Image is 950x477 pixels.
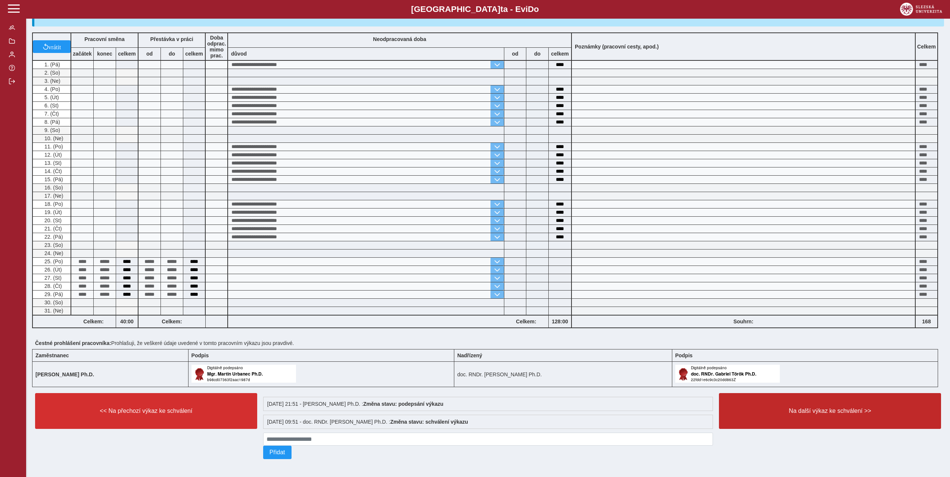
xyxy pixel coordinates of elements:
b: [GEOGRAPHIC_DATA] a - Evi [22,4,928,14]
b: 128:00 [549,318,571,324]
button: << Na přechozí výkaz ke schválení [35,393,257,429]
b: začátek [71,51,93,57]
span: << Na přechozí výkaz ke schválení [41,408,251,414]
b: [PERSON_NAME] Ph.D. [35,371,94,377]
span: 18. (Po) [43,201,63,207]
b: Čestné prohlášení pracovníka: [35,340,111,346]
span: 27. (St) [43,275,62,281]
span: 10. (Ne) [43,135,63,141]
span: 9. (So) [43,127,60,133]
span: 17. (Ne) [43,193,63,199]
b: Podpis [675,352,693,358]
b: celkem [549,51,571,57]
span: 14. (Čt) [43,168,62,174]
b: Zaměstnanec [35,352,69,358]
span: 31. (Ne) [43,308,63,314]
img: logo_web_su.png [900,3,942,16]
span: 25. (Po) [43,258,63,264]
span: t [500,4,503,14]
b: Přestávka v práci [150,36,193,42]
b: 40:00 [116,318,138,324]
span: 7. (Čt) [43,111,59,117]
span: 12. (Út) [43,152,62,158]
b: Změna stavu: schválení výkazu [390,419,468,425]
span: 16. (So) [43,185,63,191]
b: celkem [183,51,205,57]
div: Prohlašuji, že veškeré údaje uvedené v tomto pracovním výkazu jsou pravdivé. [32,337,944,349]
img: Digitálně podepsáno uživatelem [675,365,780,383]
span: 2. (So) [43,70,60,76]
img: Digitálně podepsáno uživatelem [191,365,296,383]
span: 19. (Út) [43,209,62,215]
b: Podpis [191,352,209,358]
b: Doba odprac. mimo prac. [207,35,226,59]
button: Na další výkaz ke schválení >> [719,393,941,429]
span: 3. (Ne) [43,78,60,84]
span: Přidat [270,449,285,456]
span: 26. (Út) [43,267,62,273]
b: Celkem: [138,318,205,324]
b: Nadřízený [457,352,482,358]
span: 15. (Pá) [43,176,63,182]
b: do [161,51,183,57]
b: důvod [231,51,247,57]
span: Na další výkaz ke schválení >> [725,408,935,414]
div: [DATE] 09:51 - doc. RNDr. [PERSON_NAME] Ph.D. : [263,415,713,429]
b: Neodpracovaná doba [373,36,426,42]
b: Celkem [917,44,936,50]
span: 28. (Čt) [43,283,62,289]
span: D [528,4,534,14]
button: vrátit [33,40,71,53]
span: 21. (Čt) [43,226,62,232]
b: Změna stavu: podepsání výkazu [363,401,443,407]
span: 13. (St) [43,160,62,166]
span: 6. (St) [43,103,59,109]
span: o [534,4,539,14]
td: doc. RNDr. [PERSON_NAME] Ph.D. [454,362,672,387]
span: 11. (Po) [43,144,63,150]
b: Souhrn: [733,318,754,324]
b: do [526,51,548,57]
button: Přidat [263,446,292,459]
div: [DATE] 21:51 - [PERSON_NAME] Ph.D. : [263,397,713,411]
b: 168 [916,318,937,324]
span: 20. (St) [43,217,62,223]
span: 1. (Pá) [43,62,60,68]
span: 22. (Pá) [43,234,63,240]
b: Poznámky (pracovní cesty, apod.) [572,44,662,50]
span: 5. (Út) [43,94,59,100]
span: vrátit [49,44,61,50]
span: 23. (So) [43,242,63,248]
span: 8. (Pá) [43,119,60,125]
b: od [504,51,526,57]
span: 4. (Po) [43,86,60,92]
b: konec [94,51,116,57]
span: 29. (Pá) [43,291,63,297]
span: 24. (Ne) [43,250,63,256]
span: 30. (So) [43,299,63,305]
b: celkem [116,51,138,57]
b: Pracovní směna [84,36,124,42]
b: Celkem: [71,318,116,324]
b: Celkem: [504,318,548,324]
b: od [138,51,161,57]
